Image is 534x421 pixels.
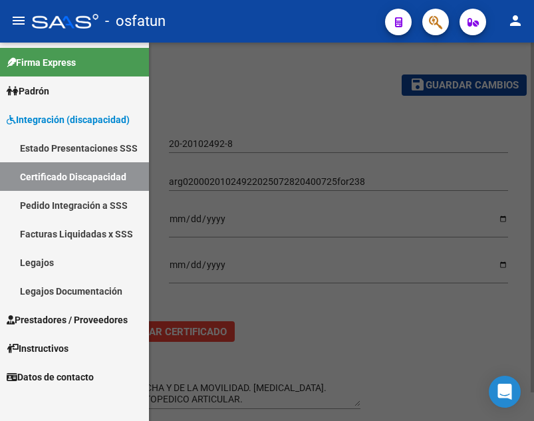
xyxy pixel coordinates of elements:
[7,112,130,127] span: Integración (discapacidad)
[7,370,94,384] span: Datos de contacto
[7,55,76,70] span: Firma Express
[7,341,68,356] span: Instructivos
[7,84,49,98] span: Padrón
[105,7,166,36] span: - osfatun
[507,13,523,29] mat-icon: person
[11,13,27,29] mat-icon: menu
[489,376,521,408] div: Open Intercom Messenger
[7,313,128,327] span: Prestadores / Proveedores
